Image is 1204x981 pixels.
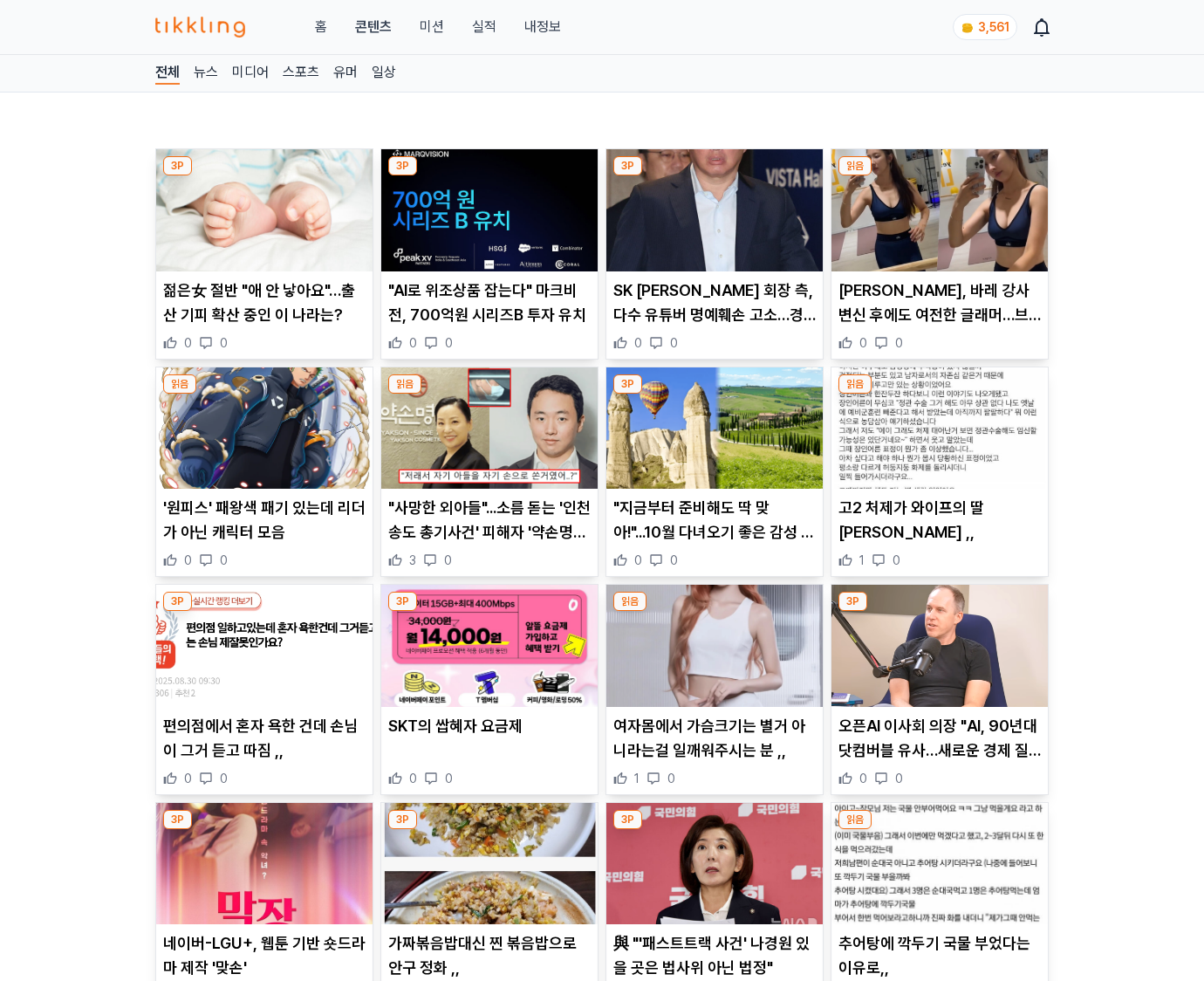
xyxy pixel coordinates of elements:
[420,17,444,38] button: 미션
[355,17,392,38] a: 콘텐츠
[232,62,269,85] a: 미디어
[613,931,816,980] p: 與 "'패스트트랙 사건' 나경원 있을 곳은 법사위 아닌 법정"
[388,714,591,738] p: SKT의 쌉혜자 요금제
[388,156,417,175] div: 3P
[163,714,366,763] p: 편의점에서 혼자 욕한 건데 손님이 그거 듣고 따짐 ,,
[381,803,598,925] img: 가짜볶음밥대신 찐 볶음밥으로 안구 정화 ,,
[163,592,192,611] div: 3P
[163,496,366,545] p: '원피스' 패왕색 패기 있는데 리더가 아닌 캐릭터 모음
[388,278,591,327] p: "AI로 위조상품 잡는다" 마크비전, 700억원 시리즈B 투자 유치
[388,592,417,611] div: 3P
[388,374,421,394] div: 읽음
[163,374,196,394] div: 읽음
[605,584,824,795] div: 읽음 여자몸에서 가슴크기는 별거 아니라는걸 일깨워주시는 분 ,, 여자몸에서 가슴크기는 별거 아니라는걸 일깨워주시는 분 ,, 1 0
[372,62,396,85] a: 일상
[283,62,319,85] a: 스포츠
[445,334,453,352] span: 0
[838,374,872,394] div: 읽음
[831,367,1048,490] img: 고2 처제가 와이프의 딸이랍니다 ,,
[831,367,1049,578] div: 읽음 고2 처제가 와이프의 딸이랍니다 ,, 고2 처제가 와이프의 딸[PERSON_NAME] ,, 1 0
[156,585,373,707] img: 편의점에서 혼자 욕한 건데 손님이 그거 듣고 따짐 ,,
[388,810,417,829] div: 3P
[978,20,1009,34] span: 3,561
[895,770,903,787] span: 0
[409,334,417,352] span: 0
[893,552,900,569] span: 0
[380,367,599,578] div: 읽음 "사망한 외아들"...소름 돋는 '인천 송도 총기사건' 피해자 '약손명가' 대표의 과거 인터뷰 내용 "사망한 외아들"...소름 돋는 '인천 송도 총기사건' 피해자 '약손...
[613,156,642,175] div: 3P
[606,803,823,925] img: 與 "'패스트트랙 사건' 나경원 있을 곳은 법사위 아닌 법정"
[838,592,867,611] div: 3P
[859,770,867,787] span: 0
[838,496,1041,545] p: 고2 처제가 와이프의 딸[PERSON_NAME] ,,
[156,149,373,271] img: 젊은女 절반 "애 안 낳아요"…출산 기피 확산 중인 이 나라는?
[838,810,872,829] div: 읽음
[155,62,180,85] a: 전체
[381,585,598,707] img: SKT의 쌉혜자 요금제
[194,62,218,85] a: 뉴스
[333,62,358,85] a: 유머
[670,334,678,352] span: 0
[634,552,642,569] span: 0
[184,770,192,787] span: 0
[838,278,1041,327] p: [PERSON_NAME], 바레 강사 변신 후에도 여전한 글래머…브라톱에 꽉 찬 볼륨감 자랑
[895,334,903,352] span: 0
[831,149,1048,271] img: 남지현, 바레 강사 변신 후에도 여전한 글래머…브라톱에 꽉 찬 볼륨감 자랑
[472,17,496,38] a: 실적
[388,931,591,980] p: 가짜볶음밥대신 찐 볶음밥으로 안구 정화 ,,
[381,367,598,490] img: "사망한 외아들"...소름 돋는 '인천 송도 총기사건' 피해자 '약손명가' 대표의 과거 인터뷰 내용
[163,278,366,327] p: 젊은女 절반 "애 안 낳아요"…출산 기피 확산 중인 이 나라는?
[859,552,865,569] span: 1
[380,148,599,360] div: 3P "AI로 위조상품 잡는다" 마크비전, 700억원 시리즈B 투자 유치 "AI로 위조상품 잡는다" 마크비전, 700억원 시리즈B 투자 유치 0 0
[613,278,816,327] p: SK [PERSON_NAME] 회장 측, 다수 유튜버 명예훼손 고소…경찰 수사
[220,770,228,787] span: 0
[220,334,228,352] span: 0
[634,770,640,787] span: 1
[445,770,453,787] span: 0
[953,14,1014,40] a: coin 3,561
[163,810,192,829] div: 3P
[155,584,373,795] div: 3P 편의점에서 혼자 욕한 건데 손님이 그거 듣고 따짐 ,, 편의점에서 혼자 욕한 건데 손님이 그거 듣고 따짐 ,, 0 0
[667,770,675,787] span: 0
[524,17,561,38] a: 내정보
[838,156,872,175] div: 읽음
[184,552,192,569] span: 0
[156,803,373,925] img: 네이버-LGU+, 웹툰 기반 숏드라마 제작 '맞손'
[315,17,327,38] a: 홈
[606,585,823,707] img: 여자몸에서 가슴크기는 별거 아니라는걸 일깨워주시는 분 ,,
[605,148,824,360] div: 3P SK 최태원 회장 측, 다수 유튜버 명예훼손 고소…경찰 수사 SK [PERSON_NAME] 회장 측, 다수 유튜버 명예훼손 고소…경찰 수사 0 0
[838,714,1041,763] p: 오픈AI 이사회 의장 "AI, 90년대 닷컴버블 유사…새로운 경제 질서 만들 것"
[606,149,823,271] img: SK 최태원 회장 측, 다수 유튜버 명예훼손 고소…경찰 수사
[605,367,824,578] div: 3P "지금부터 준비해도 딱 맞아!"...10월 다녀오기 좋은 감성 가득 해외 여행지 BEST 4 추천 "지금부터 준비해도 딱 맞아!"...10월 다녀오기 좋은 감성 가득 해...
[155,17,245,38] img: 티끌링
[961,21,975,35] img: coin
[831,585,1048,707] img: 오픈AI 이사회 의장 "AI, 90년대 닷컴버블 유사…새로운 경제 질서 만들 것"
[184,334,192,352] span: 0
[381,149,598,271] img: "AI로 위조상품 잡는다" 마크비전, 700억원 시리즈B 투자 유치
[859,334,867,352] span: 0
[613,374,642,394] div: 3P
[163,156,192,175] div: 3P
[613,810,642,829] div: 3P
[409,552,416,569] span: 3
[444,552,452,569] span: 0
[831,148,1049,360] div: 읽음 남지현, 바레 강사 변신 후에도 여전한 글래머…브라톱에 꽉 찬 볼륨감 자랑 [PERSON_NAME], 바레 강사 변신 후에도 여전한 글래머…브라톱에 꽉 찬 볼륨감 자랑 0 0
[831,803,1048,925] img: 추어탕에 깍두기 국물 부었다는 이유로,,
[838,931,1041,980] p: 추어탕에 깍두기 국물 부었다는 이유로,,
[634,334,642,352] span: 0
[220,552,228,569] span: 0
[163,931,366,980] p: 네이버-LGU+, 웹툰 기반 숏드라마 제작 '맞손'
[155,148,373,360] div: 3P 젊은女 절반 "애 안 낳아요"…출산 기피 확산 중인 이 나라는? 젊은女 절반 "애 안 낳아요"…출산 기피 확산 중인 이 나라는? 0 0
[613,496,816,545] p: "지금부터 준비해도 딱 맞아!"...10월 다녀오기 좋은 감성 가득 해외 여행지 BEST 4 추천
[606,367,823,490] img: "지금부터 준비해도 딱 맞아!"...10월 다녀오기 좋은 감성 가득 해외 여행지 BEST 4 추천
[155,367,373,578] div: 읽음 '원피스' 패왕색 패기 있는데 리더가 아닌 캐릭터 모음 '원피스' 패왕색 패기 있는데 리더가 아닌 캐릭터 모음 0 0
[831,584,1049,795] div: 3P 오픈AI 이사회 의장 "AI, 90년대 닷컴버블 유사…새로운 경제 질서 만들 것" 오픈AI 이사회 의장 "AI, 90년대 닷컴버블 유사…새로운 경제 질서 만들 것" 0 0
[670,552,678,569] span: 0
[156,367,373,490] img: '원피스' 패왕색 패기 있는데 리더가 아닌 캐릭터 모음
[380,584,599,795] div: 3P SKT의 쌉혜자 요금제 SKT의 쌉혜자 요금제 0 0
[409,770,417,787] span: 0
[613,592,646,611] div: 읽음
[388,496,591,545] p: "사망한 외아들"...소름 돋는 '인천 송도 총기사건' 피해자 '약손명가' 대표의 과거 인터뷰 내용
[613,714,816,763] p: 여자몸에서 가슴크기는 별거 아니라는걸 일깨워주시는 분 ,,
